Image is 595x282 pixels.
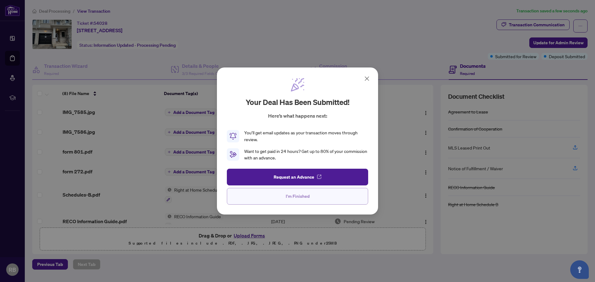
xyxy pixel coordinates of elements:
div: You’ll get email updates as your transaction moves through review. [244,129,368,143]
button: I'm Finished [227,188,368,205]
span: I'm Finished [286,191,310,201]
button: Open asap [570,260,589,279]
p: Here’s what happens next: [268,112,327,119]
h2: Your deal has been submitted! [246,97,350,107]
div: Want to get paid in 24 hours? Get up to 80% of your commission with an advance. [244,148,368,162]
span: Request an Advance [274,172,314,182]
button: Request an Advance [227,169,368,185]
